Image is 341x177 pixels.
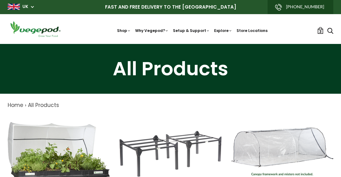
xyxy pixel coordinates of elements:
a: Home [8,101,23,109]
nav: breadcrumbs [8,101,333,109]
a: Search [327,28,333,34]
span: 3 [319,29,322,34]
a: All Products [28,101,59,109]
a: Shop [117,28,131,33]
img: Vegepod [8,20,63,38]
a: Store Locations [237,28,268,33]
img: gb_large.png [8,4,20,10]
a: UK [22,4,28,10]
h1: All Products [8,59,333,78]
a: Explore [214,28,232,33]
img: Galvanised Large Stand [120,131,221,177]
span: › [25,101,26,109]
a: Why Vegepod? [135,28,169,33]
a: Setup & Support [173,28,210,33]
a: 3 [317,27,324,34]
